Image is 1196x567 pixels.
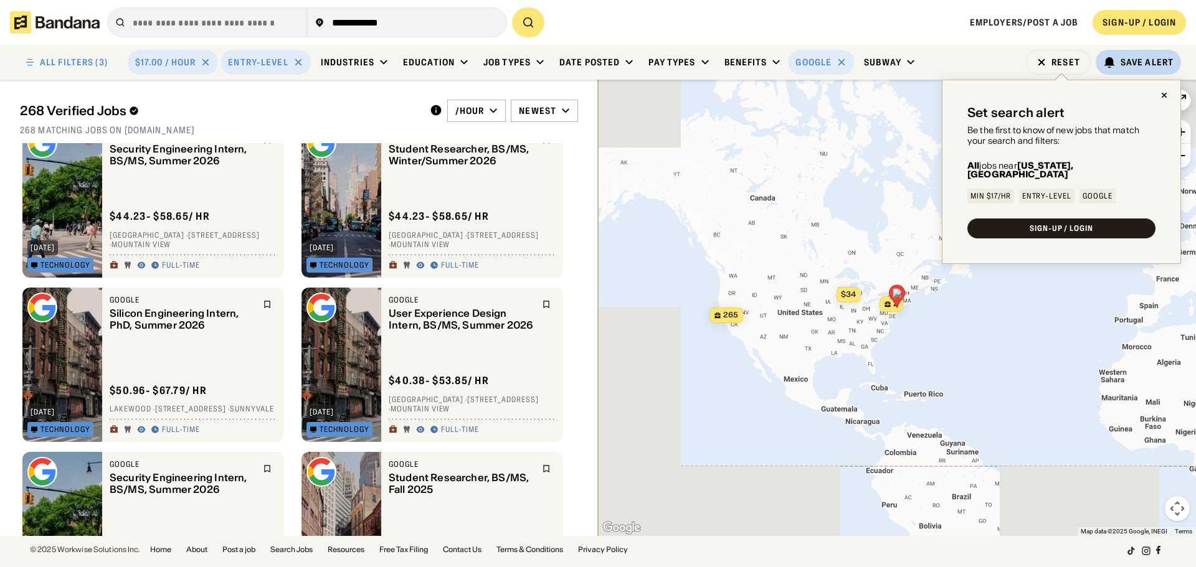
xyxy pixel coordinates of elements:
span: 265 [723,310,738,321]
div: Google [1083,192,1113,200]
div: Set search alert [967,105,1065,120]
div: Technology [320,426,369,433]
div: [DATE] [310,244,334,251]
div: Job Types [483,57,531,68]
div: Full-time [441,261,479,271]
div: User Experience Design Intern, BS/MS, Summer 2026 [389,307,534,331]
div: SIGN-UP / LOGIN [1103,17,1176,28]
div: Min $17/hr [971,192,1011,200]
div: Lakewood · [STREET_ADDRESS] · Sunnyvale [110,405,277,415]
div: Technology [40,426,90,433]
a: Terms (opens in new tab) [1175,528,1192,535]
div: Full-time [441,425,479,435]
a: Open this area in Google Maps (opens a new window) [601,520,642,536]
div: [DATE] [310,408,334,416]
div: jobs near [967,161,1156,179]
div: Technology [320,261,369,269]
a: Home [150,546,171,553]
img: Google logo [306,128,336,158]
b: All [967,160,979,171]
img: Google logo [27,128,57,158]
div: Full-time [162,425,200,435]
div: SIGN-UP / LOGIN [1030,225,1093,232]
div: Reset [1051,58,1080,67]
div: Entry-Level [1022,192,1072,200]
a: Contact Us [443,546,482,553]
div: Industries [321,57,374,68]
div: Technology [40,261,90,269]
img: Google logo [27,457,57,487]
span: 2 [893,299,898,309]
div: Google [389,459,534,469]
b: [US_STATE], [GEOGRAPHIC_DATA] [967,160,1073,180]
div: $ 50.96 - $67.79 / hr [110,384,207,397]
img: Google logo [306,293,336,322]
a: Resources [328,546,364,553]
div: $ 44.23 - $58.65 / hr [389,210,489,223]
div: Student Researcher, BS/MS, Fall 2025 [389,472,534,495]
a: Employers/Post a job [970,17,1078,28]
a: Free Tax Filing [379,546,428,553]
div: Google [110,459,255,469]
div: [DATE] [31,244,55,251]
div: [GEOGRAPHIC_DATA] · [STREET_ADDRESS] · Mountain View [110,230,277,250]
img: Google logo [27,293,57,322]
a: Post a job [222,546,255,553]
div: Google [795,57,832,68]
div: Student Researcher, BS/MS, Winter/Summer 2026 [389,143,534,167]
div: Full-time [162,261,200,271]
div: [GEOGRAPHIC_DATA] · [STREET_ADDRESS] · Mountain View [389,230,556,250]
a: Terms & Conditions [496,546,563,553]
img: Google logo [306,457,336,487]
div: $17.00 / hour [135,57,196,68]
div: Subway [864,57,901,68]
img: Google [601,520,642,536]
div: Silicon Engineering Intern, PhD, Summer 2026 [110,307,255,331]
div: [GEOGRAPHIC_DATA] · [STREET_ADDRESS] · Mountain View [389,395,556,414]
div: Be the first to know of new jobs that match your search and filters: [967,125,1156,146]
div: $ 40.38 - $53.85 / hr [389,374,489,387]
div: Newest [519,105,556,116]
a: Privacy Policy [578,546,628,553]
img: Bandana logotype [10,11,100,34]
div: Education [403,57,455,68]
div: ALL FILTERS (3) [40,58,108,67]
div: Google [389,295,534,305]
div: /hour [455,105,485,116]
div: [DATE] [31,408,55,416]
div: Benefits [724,57,767,68]
div: Security Engineering Intern, BS/MS, Summer 2026 [110,472,255,495]
span: $34 [841,289,856,299]
span: Map data ©2025 Google, INEGI [1081,528,1167,535]
a: Search Jobs [270,546,313,553]
div: Pay Types [648,57,695,68]
div: $ 44.23 - $58.65 / hr [110,210,210,223]
div: Date Posted [559,57,620,68]
div: grid [20,143,578,536]
div: © 2025 Workwise Solutions Inc. [30,546,140,553]
button: Map camera controls [1165,496,1190,521]
a: About [186,546,207,553]
div: 268 Verified Jobs [20,103,420,118]
div: Google [110,295,255,305]
div: 268 matching jobs on [DOMAIN_NAME] [20,124,578,136]
div: Security Engineering Intern, BS/MS, Summer 2026 [110,143,255,167]
div: Entry-Level [228,57,288,68]
div: Save Alert [1121,57,1174,68]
